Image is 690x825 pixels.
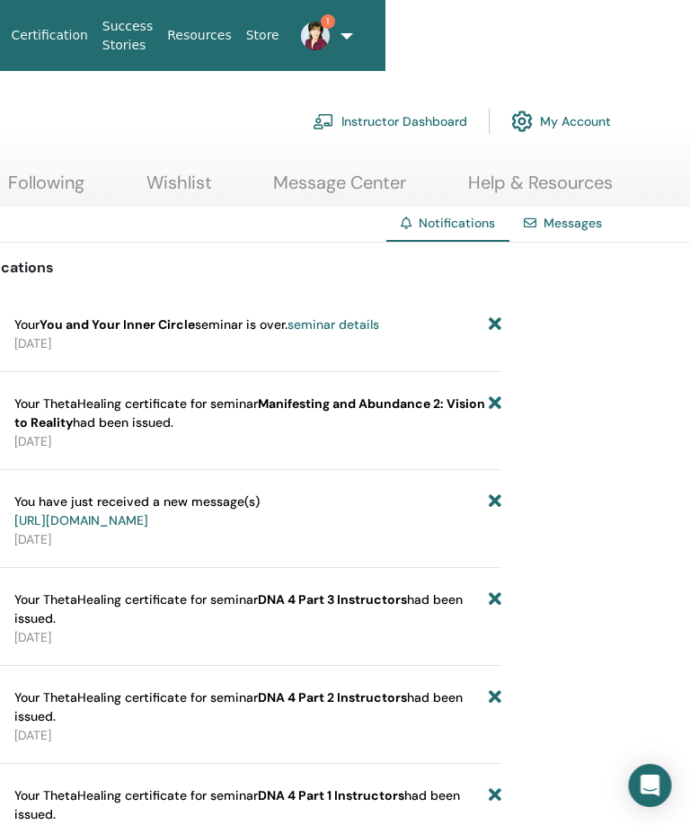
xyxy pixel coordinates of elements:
a: seminar details [288,316,380,333]
p: [DATE] [15,726,502,745]
span: Your seminar is over. [15,315,380,334]
b: DNA 4 Part 3 Instructors [259,591,408,608]
a: [URL][DOMAIN_NAME] [15,512,149,528]
p: [DATE] [15,530,502,549]
a: Wishlist [147,172,213,207]
a: Following [9,172,85,207]
span: Notifications [420,215,496,231]
span: Your ThetaHealing certificate for seminar had been issued. [15,688,490,726]
a: Certification [4,19,95,52]
img: cog.svg [512,106,534,137]
p: [DATE] [15,432,502,451]
a: Message Center [274,172,407,207]
span: Your ThetaHealing certificate for seminar had been issued. [15,786,490,824]
a: Instructor Dashboard [314,102,468,141]
a: Success Stories [96,10,161,62]
span: Your ThetaHealing certificate for seminar had been issued. [15,395,490,432]
img: default.jpg [302,22,331,50]
span: Your ThetaHealing certificate for seminar had been issued. [15,590,490,628]
strong: You and Your Inner Circle [40,316,196,333]
span: You have just received a new message(s) [15,492,261,530]
img: chalkboard-teacher.svg [314,113,335,129]
a: Messages [544,215,603,231]
span: 1 [322,14,336,29]
p: [DATE] [15,334,502,353]
b: DNA 4 Part 1 Instructors [259,787,405,803]
b: DNA 4 Part 2 Instructors [259,689,408,705]
a: 1 [287,7,332,65]
a: Store [240,19,287,52]
a: My Account [512,102,612,141]
a: Help & Resources [469,172,614,207]
div: Open Intercom Messenger [629,764,672,807]
p: [DATE] [15,628,502,647]
a: Resources [161,19,240,52]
